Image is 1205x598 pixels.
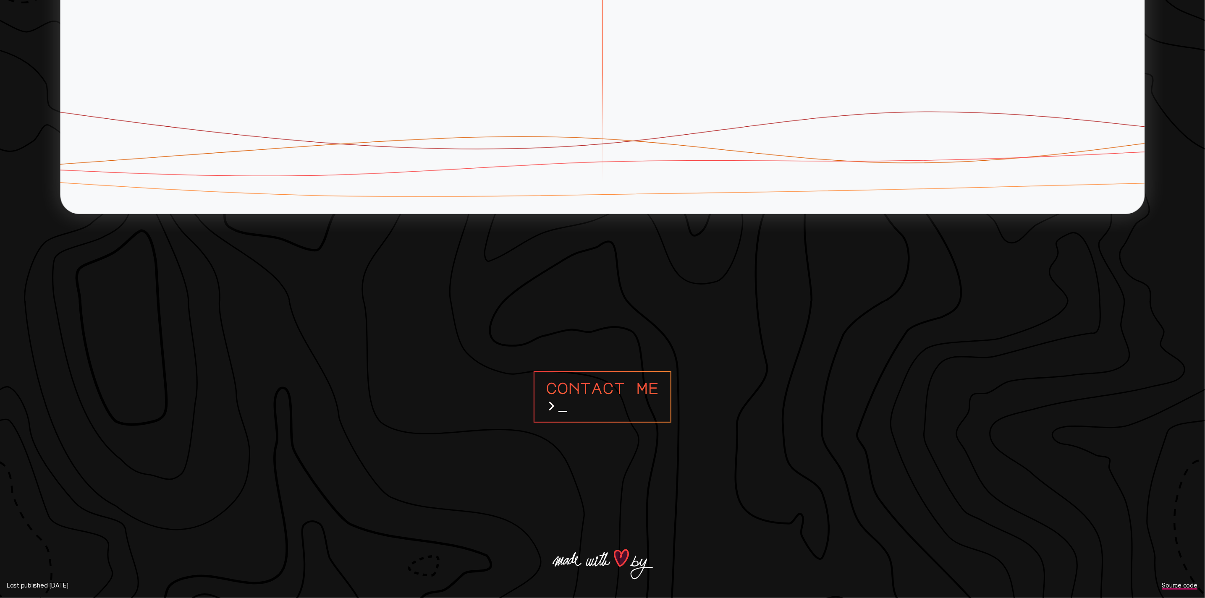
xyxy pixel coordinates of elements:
[546,379,659,397] span: Contact me
[1161,580,1199,591] a: Source code
[552,548,653,580] svg: Made with love by: Renato Böhler
[49,582,69,589] time: [DATE]
[7,580,69,591] span: September 1, 2025 at 3:12 PM
[546,397,568,414] span: >
[534,371,671,423] button: Contact me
